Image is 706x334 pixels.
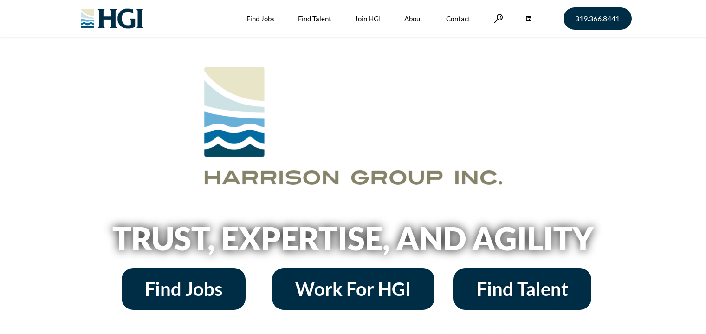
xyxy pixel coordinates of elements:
[295,280,411,298] span: Work For HGI
[89,223,618,254] h2: Trust, Expertise, and Agility
[494,14,503,23] a: Search
[145,280,222,298] span: Find Jobs
[575,15,620,22] span: 319.366.8441
[272,268,434,310] a: Work For HGI
[453,268,591,310] a: Find Talent
[564,7,632,30] a: 319.366.8441
[477,280,568,298] span: Find Talent
[122,268,246,310] a: Find Jobs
